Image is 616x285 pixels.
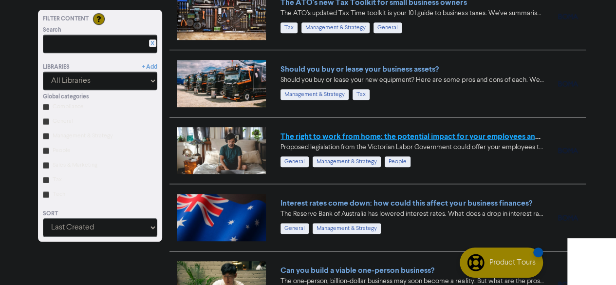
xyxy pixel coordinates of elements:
a: The right to work from home: the potential impact for your employees and business [280,132,571,141]
iframe: Chat Widget [567,238,616,285]
div: Management & Strategy [301,22,370,33]
div: General [373,22,402,33]
a: Interest rates come down: how could this affect your business finances? [280,198,532,208]
div: Global categories [43,93,157,101]
div: Should you buy or lease your new equipment? Here are some pros and cons of each. We also can revi... [280,75,543,85]
label: Sales & Marketing [53,161,97,170]
img: boma [558,14,578,19]
label: General [53,117,73,126]
div: Libraries [43,63,70,72]
div: Filter Content [43,15,157,23]
a: + Add [142,63,157,72]
div: Sort [43,209,157,218]
div: Management & Strategy [313,156,381,167]
a: Can you build a viable one-person business? [280,266,434,275]
div: Tax [353,89,370,100]
div: Tax [280,22,298,33]
div: Management & Strategy [313,223,381,234]
img: boma [558,148,578,153]
div: General [280,223,309,234]
a: X [150,40,154,47]
div: Proposed legislation from the Victorian Labor Government could offer your employees the right to ... [280,142,543,152]
span: Search [43,26,61,35]
div: People [385,156,411,167]
img: boma [558,215,578,221]
label: Management & Strategy [53,132,113,140]
a: Should you buy or lease your business assets? [280,64,439,74]
div: General [280,156,309,167]
div: The ATO’s updated Tax Time toolkit is your 101 guide to business taxes. We’ve summarised the key ... [280,8,543,19]
label: Tech [53,190,65,199]
label: Compliance [53,102,84,111]
img: boma_accounting [558,81,578,87]
label: People [53,146,71,155]
label: Tax [53,175,62,184]
div: Management & Strategy [280,89,349,100]
div: The Reserve Bank of Australia has lowered interest rates. What does a drop in interest rates mean... [280,209,543,219]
